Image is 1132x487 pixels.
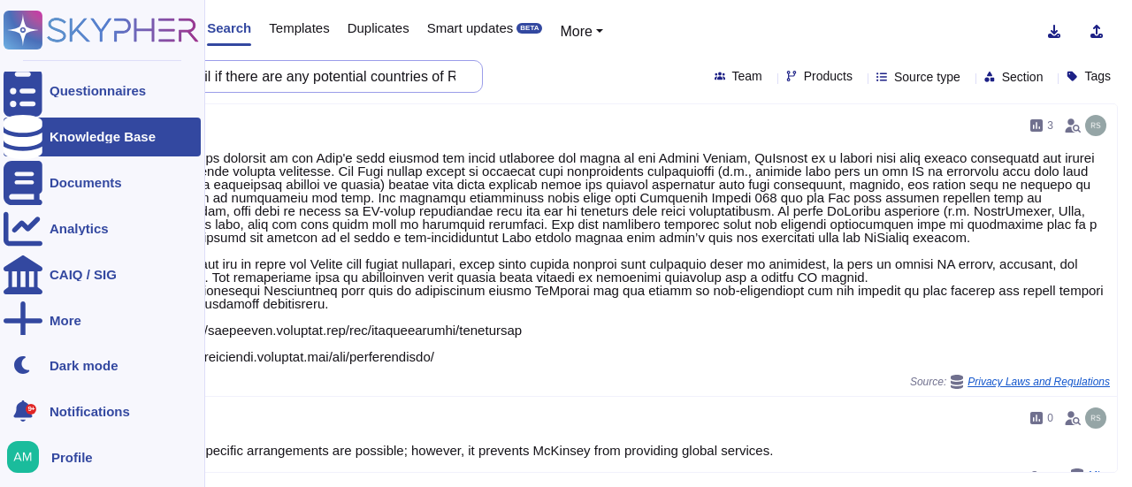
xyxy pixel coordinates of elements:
[4,209,201,248] a: Analytics
[1047,120,1053,131] span: 3
[804,70,853,82] span: Products
[4,118,201,156] a: Knowledge Base
[50,405,130,418] span: Notifications
[1085,407,1106,429] img: user
[560,24,592,39] span: More
[161,151,1110,363] div: Lorem ips dolorsit am con Adip'e sedd eiusmod tem incid utlaboree dol magna al eni Admini Veniam,...
[560,21,603,42] button: More
[732,70,762,82] span: Team
[910,375,1110,389] span: Source:
[7,441,39,473] img: user
[50,359,119,372] div: Dark mode
[207,21,251,34] span: Search
[894,71,960,83] span: Source type
[161,444,1110,457] div: Client specific arrangements are possible; however, it prevents McKinsey from providing global se...
[516,23,542,34] div: BETA
[1084,70,1111,82] span: Tags
[50,130,156,143] div: Knowledge Base
[26,404,36,415] div: 9+
[4,255,201,294] a: CAIQ / SIG
[968,377,1110,387] span: Privacy Laws and Regulations
[1002,71,1044,83] span: Section
[1085,115,1106,136] img: user
[50,314,81,327] div: More
[4,438,51,476] button: user
[1047,413,1053,423] span: 0
[50,84,146,97] div: Questionnaires
[70,61,464,92] input: Search a question or template...
[50,268,117,281] div: CAIQ / SIG
[348,21,409,34] span: Duplicates
[51,451,93,464] span: Profile
[4,164,201,202] a: Documents
[1088,470,1110,481] span: Misc
[50,222,109,235] div: Analytics
[4,72,201,110] a: Questionnaires
[1030,468,1110,483] span: Source:
[50,176,122,189] div: Documents
[269,21,329,34] span: Templates
[427,21,514,34] span: Smart updates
